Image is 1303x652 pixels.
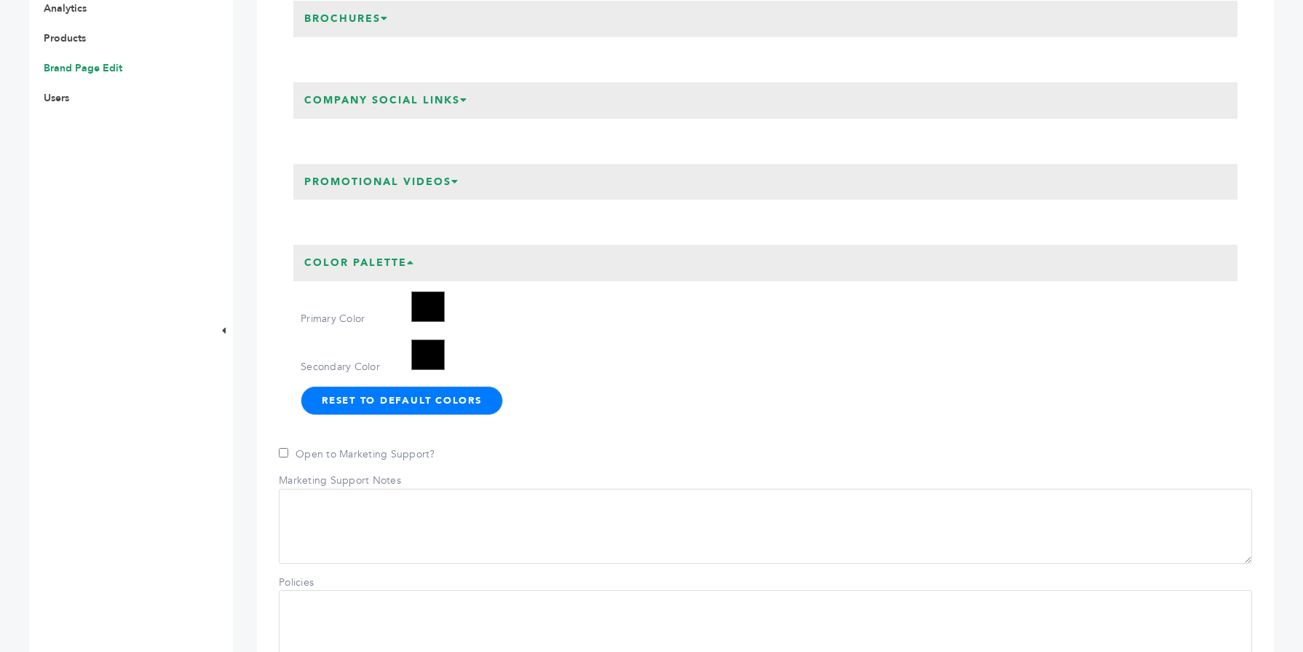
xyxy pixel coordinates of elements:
button: Reset to Default Colors [301,386,503,415]
h3: Company Social Links [293,82,479,119]
label: Secondary Color [301,360,403,374]
h3: Brochures [293,1,400,37]
h3: Color Palette [293,245,426,281]
a: Analytics [44,1,87,15]
label: Policies [279,576,381,590]
a: Products [44,31,86,45]
label: Marketing Support Notes [279,474,401,488]
a: Users [44,91,69,105]
input: Open to Marketing Support? [279,448,288,457]
h3: Promotional Videos [293,164,470,200]
label: Primary Color [301,312,403,326]
label: Open to Marketing Support? [279,447,435,462]
a: Brand Page Edit [44,61,122,75]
